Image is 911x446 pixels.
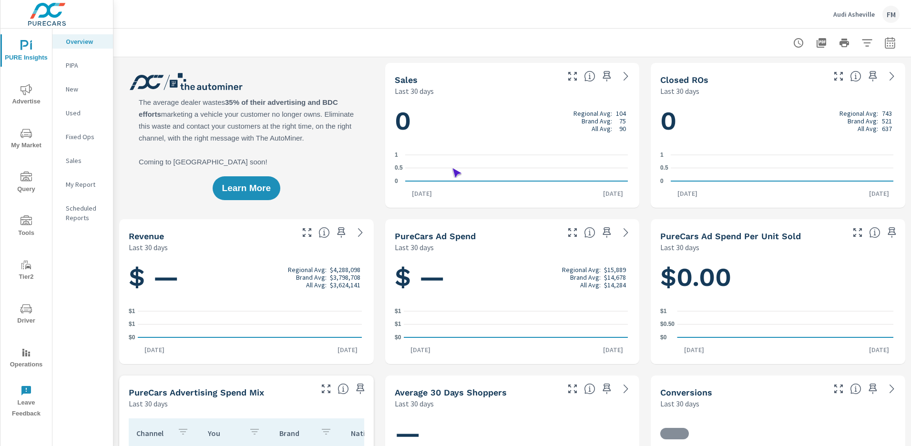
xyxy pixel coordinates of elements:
h1: $0.00 [660,261,896,294]
p: Last 30 days [129,398,168,409]
button: Make Fullscreen [850,225,865,240]
span: The number of dealer-specified goals completed by a visitor. [Source: This data is provided by th... [850,383,861,395]
text: $1 [129,321,135,328]
p: Last 30 days [660,85,699,97]
div: FM [882,6,900,23]
p: PIPA [66,61,105,70]
p: Scheduled Reports [66,203,105,223]
p: My Report [66,180,105,189]
h5: PureCars Ad Spend [395,231,476,241]
button: "Export Report to PDF" [812,33,831,52]
text: $0 [660,334,667,341]
button: Make Fullscreen [831,69,846,84]
p: Brand Avg: [570,274,601,281]
p: $4,288,098 [330,266,360,274]
span: Save this to your personalized report [353,381,368,396]
p: 90 [619,125,626,132]
span: PURE Insights [3,40,49,63]
p: All Avg: [592,125,612,132]
div: Overview [52,34,113,49]
button: Make Fullscreen [299,225,315,240]
span: Operations [3,347,49,370]
span: Query [3,172,49,195]
button: Apply Filters [858,33,877,52]
text: $1 [395,321,401,328]
p: Fixed Ops [66,132,105,142]
span: Total cost of media for all PureCars channels for the selected dealership group over the selected... [584,227,595,238]
a: See more details in report [353,225,368,240]
h5: PureCars Ad Spend Per Unit Sold [660,231,801,241]
text: $0.50 [660,321,675,328]
p: [DATE] [331,345,364,355]
div: Scheduled Reports [52,201,113,225]
span: Save this to your personalized report [599,381,614,396]
a: See more details in report [884,381,900,396]
p: Brand Avg: [296,274,327,281]
span: Save this to your personalized report [334,225,349,240]
p: $14,678 [604,274,626,281]
text: 0.5 [660,165,668,172]
text: $1 [129,308,135,314]
p: All Avg: [858,125,878,132]
text: $1 [660,308,667,314]
h5: Conversions [660,387,712,397]
h1: $ — [129,261,364,294]
span: Tier2 [3,259,49,283]
span: A rolling 30 day total of daily Shoppers on the dealership website, averaged over the selected da... [584,383,595,395]
p: 104 [616,110,626,117]
p: New [66,84,105,94]
p: Regional Avg: [839,110,878,117]
button: Make Fullscreen [565,69,580,84]
button: Learn More [213,176,280,200]
p: $3,624,141 [330,281,360,289]
h1: $ — [395,261,630,294]
p: [DATE] [405,189,439,198]
a: See more details in report [618,69,634,84]
p: [DATE] [138,345,171,355]
button: Print Report [835,33,854,52]
p: Channel [136,428,170,438]
p: $14,284 [604,281,626,289]
p: [DATE] [862,189,896,198]
p: 75 [619,117,626,125]
span: Average cost of advertising per each vehicle sold at the dealer over the selected date range. The... [869,227,880,238]
a: See more details in report [884,69,900,84]
h5: Closed ROs [660,75,708,85]
p: Last 30 days [660,242,699,253]
span: Leave Feedback [3,385,49,419]
button: Make Fullscreen [565,381,580,396]
span: Learn More [222,184,271,193]
span: Save this to your personalized report [865,381,880,396]
p: [DATE] [404,345,437,355]
button: Make Fullscreen [318,381,334,396]
h5: Sales [395,75,418,85]
a: See more details in report [618,381,634,396]
p: Last 30 days [395,398,434,409]
h5: Average 30 Days Shoppers [395,387,507,397]
text: 0.5 [395,165,403,172]
a: See more details in report [618,225,634,240]
div: PIPA [52,58,113,72]
p: Last 30 days [395,242,434,253]
p: Regional Avg: [288,266,327,274]
p: [DATE] [596,345,630,355]
p: 637 [882,125,892,132]
button: Make Fullscreen [565,225,580,240]
span: Total sales revenue over the selected date range. [Source: This data is sourced from the dealer’s... [318,227,330,238]
p: 743 [882,110,892,117]
div: nav menu [0,29,52,423]
span: Save this to your personalized report [884,225,900,240]
p: Last 30 days [660,398,699,409]
p: All Avg: [306,281,327,289]
p: You [208,428,241,438]
p: All Avg: [580,281,601,289]
span: This table looks at how you compare to the amount of budget you spend per channel as opposed to y... [338,383,349,395]
text: 1 [395,152,398,158]
span: Driver [3,303,49,326]
span: Number of Repair Orders Closed by the selected dealership group over the selected time range. [So... [850,71,861,82]
text: $1 [395,308,401,314]
p: Last 30 days [129,242,168,253]
p: $15,889 [604,266,626,274]
p: [DATE] [677,345,711,355]
span: Advertise [3,84,49,107]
